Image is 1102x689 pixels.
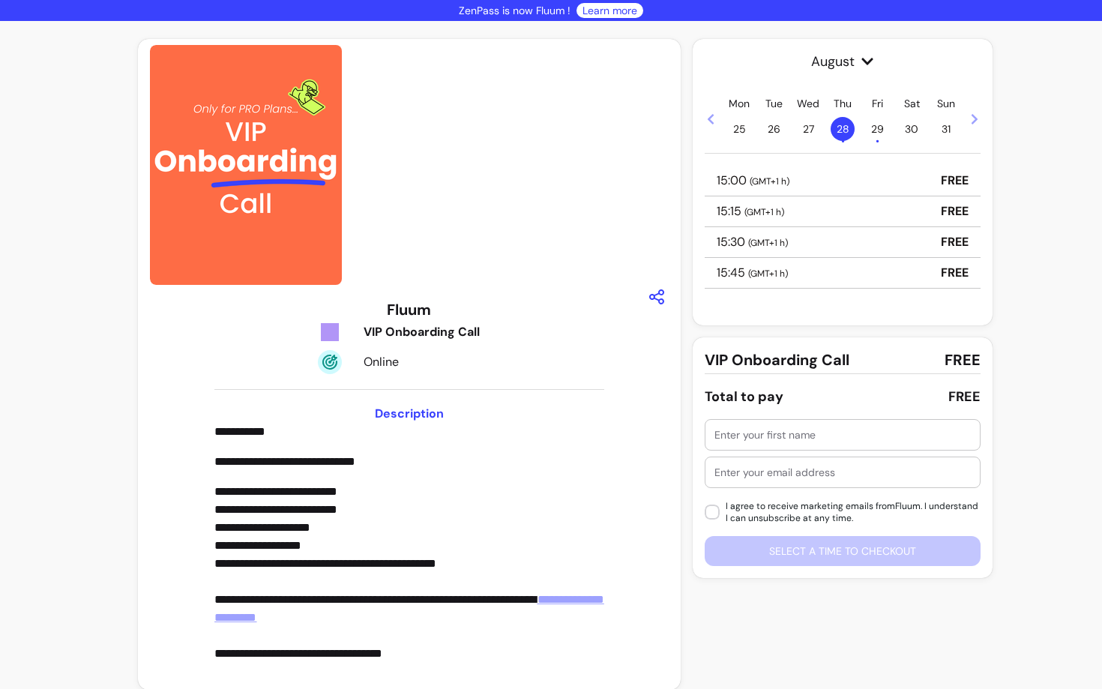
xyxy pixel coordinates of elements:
div: FREE [948,386,981,407]
a: Learn more [582,3,637,18]
img: Tickets Icon [318,320,342,344]
span: 26 [762,117,786,141]
span: 29 [865,117,889,141]
p: FREE [941,172,969,190]
p: Mon [729,96,750,111]
span: • [876,133,879,148]
p: FREE [941,233,969,251]
span: • [841,133,845,148]
span: 31 [934,117,958,141]
p: 15:15 [717,202,784,220]
p: 15:00 [717,172,789,190]
input: Enter your email address [714,465,971,480]
p: Sat [904,96,920,111]
span: ( GMT+1 h ) [748,237,788,249]
div: Online [364,353,516,371]
div: VIP Onboarding Call [364,323,516,341]
span: 25 [727,117,751,141]
span: August [705,51,981,72]
input: Enter your first name [714,427,971,442]
span: VIP Onboarding Call [705,349,849,370]
p: FREE [941,264,969,282]
span: FREE [945,349,981,370]
div: Total to pay [705,386,783,407]
span: ( GMT+1 h ) [748,268,788,280]
span: 28 [831,117,855,141]
h3: Description [214,405,603,423]
span: ( GMT+1 h ) [750,175,789,187]
p: Thu [834,96,852,111]
p: Tue [765,96,783,111]
span: ( GMT+1 h ) [744,206,784,218]
p: Sun [937,96,955,111]
p: ZenPass is now Fluum ! [459,3,570,18]
p: 15:45 [717,264,788,282]
h3: Fluum [387,299,431,320]
p: Wed [797,96,819,111]
p: 15:30 [717,233,788,251]
img: https://d3pz9znudhj10h.cloudfront.net/b4b7d10d-48fa-4b13-8b9e-cc6be2df3026 [150,45,342,285]
span: 30 [900,117,924,141]
p: FREE [941,202,969,220]
p: Fri [872,96,883,111]
span: 27 [796,117,820,141]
